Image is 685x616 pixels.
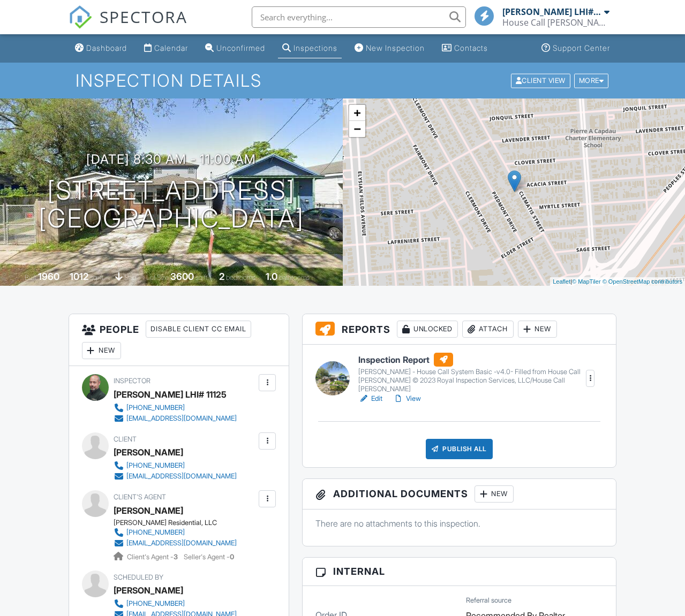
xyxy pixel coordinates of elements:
a: New Inspection [350,39,429,58]
div: 1.0 [266,271,277,282]
strong: 3 [174,553,178,561]
div: More [574,73,609,88]
label: Referral source [466,596,511,605]
a: [EMAIL_ADDRESS][DOMAIN_NAME] [114,413,237,424]
span: sq.ft. [195,273,209,282]
input: Search everything... [252,6,466,28]
a: [PHONE_NUMBER] [114,402,237,413]
div: New [518,321,557,338]
a: Unconfirmed [201,39,269,58]
a: Calendar [140,39,192,58]
a: © MapTiler [572,278,601,285]
span: slab [124,273,136,282]
div: [PERSON_NAME] - House Call System Basic -v4.0- Filled from House Call [PERSON_NAME] © 2023 Royal ... [358,368,585,393]
div: [EMAIL_ADDRESS][DOMAIN_NAME] [126,539,237,547]
h3: Reports [303,314,616,345]
div: Disable Client CC Email [146,321,251,338]
div: [PERSON_NAME] [114,582,183,598]
span: Client [114,435,137,443]
div: House Call NOLA ©2023 House Call [502,17,609,28]
a: Inspection Report [PERSON_NAME] - House Call System Basic -v4.0- Filled from House Call [PERSON_N... [358,353,585,393]
span: sq. ft. [90,273,105,282]
span: Inspector [114,377,150,385]
div: Dashboard [86,43,127,52]
a: [EMAIL_ADDRESS][DOMAIN_NAME] [114,471,237,482]
a: Client View [510,76,573,84]
div: [PHONE_NUMBER] [126,461,185,470]
div: Calendar [154,43,188,52]
div: [EMAIL_ADDRESS][DOMAIN_NAME] [126,472,237,481]
div: 3600 [170,271,194,282]
div: Publish All [426,439,493,459]
h3: Additional Documents [303,479,616,509]
span: Seller's Agent - [184,553,234,561]
a: Zoom in [349,105,365,121]
p: There are no attachments to this inspection. [315,518,603,529]
div: [PHONE_NUMBER] [126,404,185,412]
h3: [DATE] 8:30 am - 11:00 am [86,152,256,166]
div: 1012 [70,271,88,282]
div: 1960 [38,271,59,282]
div: Unconfirmed [216,43,265,52]
a: Inspections [278,39,342,58]
span: Lot Size [146,273,169,282]
a: View [393,393,421,404]
span: bedrooms [226,273,255,282]
a: Contacts [438,39,492,58]
span: SPECTORA [100,5,187,28]
div: Attach [462,321,514,338]
span: bathrooms [279,273,310,282]
div: New [475,485,514,503]
div: [PERSON_NAME] LHI# 11125 [114,386,227,402]
div: Support Center [553,43,610,52]
h6: Inspection Report [358,353,585,367]
div: [PHONE_NUMBER] [126,599,185,608]
div: New [82,342,121,359]
a: © OpenStreetMap contributors [603,278,682,285]
h3: Internal [303,558,616,585]
h1: [STREET_ADDRESS] [GEOGRAPHIC_DATA] [39,177,304,233]
a: SPECTORA [69,14,187,37]
span: Client's Agent - [127,553,179,561]
div: Contacts [454,43,488,52]
span: Built [25,273,36,282]
div: [EMAIL_ADDRESS][DOMAIN_NAME] [126,414,237,423]
h3: People [69,314,289,366]
img: The Best Home Inspection Software - Spectora [69,5,92,29]
span: Scheduled By [114,573,163,581]
div: Inspections [293,43,337,52]
div: Unlocked [397,321,458,338]
div: | [550,277,685,286]
div: New Inspection [366,43,425,52]
div: [PHONE_NUMBER] [126,528,185,537]
a: Dashboard [71,39,131,58]
span: Client's Agent [114,493,166,501]
a: [PERSON_NAME] [114,503,183,519]
a: Leaflet [553,278,570,285]
a: Edit [358,393,382,404]
div: [PERSON_NAME] LHI# 11125 [502,6,601,17]
a: Zoom out [349,121,365,137]
a: [PHONE_NUMBER] [114,460,237,471]
div: [PERSON_NAME] Residential, LLC [114,519,245,527]
strong: 0 [230,553,234,561]
h1: Inspection Details [76,71,610,90]
div: Client View [511,73,570,88]
a: [EMAIL_ADDRESS][DOMAIN_NAME] [114,538,237,549]
a: [PHONE_NUMBER] [114,598,237,609]
div: 2 [219,271,224,282]
a: [PHONE_NUMBER] [114,527,237,538]
div: [PERSON_NAME] [114,444,183,460]
a: Support Center [537,39,614,58]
